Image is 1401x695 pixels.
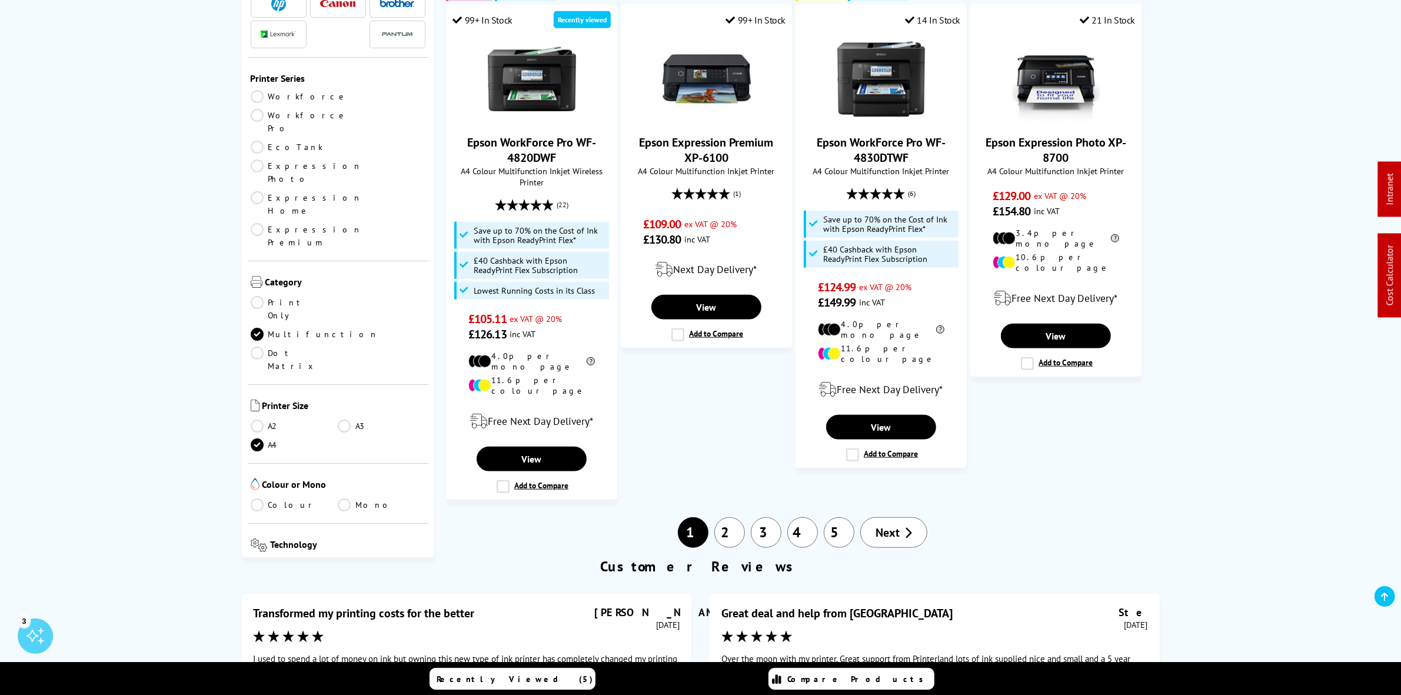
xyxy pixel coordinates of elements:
span: ex VAT @ 20% [684,218,737,230]
a: Epson WorkForce Pro WF-4820DWF [467,135,596,165]
a: Epson Expression Photo XP-8700 [1012,114,1100,125]
img: Category [251,276,262,288]
li: 4.0p per mono page [468,351,595,372]
span: Category [265,276,426,290]
a: View [477,447,586,471]
span: Technology [270,538,425,554]
div: modal_delivery [802,373,960,406]
div: I used to spend a lot of money on ink but owning this new type of ink printer has completely chan... [254,653,680,687]
a: 5 [824,517,854,548]
div: Over the moon with my printer. Great support from Printerland lots of ink supplied nice and small... [721,653,1147,687]
img: Lexmark [261,31,296,38]
span: ex VAT @ 20% [510,313,562,324]
a: Colour [251,498,338,511]
a: Epson WorkForce Pro WF-4820DWF [488,114,576,125]
span: £124.99 [818,280,856,295]
span: ex VAT @ 20% [859,281,911,292]
span: £129.00 [993,188,1031,204]
span: Compare Products [788,674,930,684]
label: Add to Compare [846,448,918,461]
li: 11.6p per colour page [468,375,595,396]
span: inc VAT [684,234,710,245]
span: Lowest Running Costs in its Class [474,286,595,295]
span: inc VAT [510,328,535,340]
time: [DATE] [1124,619,1148,630]
h2: Customer Reviews [236,557,1166,576]
span: £149.99 [818,295,856,310]
a: Compare Products [768,668,934,690]
img: Epson Expression Photo XP-8700 [1012,35,1100,123]
li: 10.6p per colour page [993,252,1119,273]
div: Ste [1063,606,1148,619]
span: £154.80 [993,204,1031,219]
span: (1) [734,182,741,205]
a: Epson WorkForce Pro WF-4830DTWF [837,114,926,125]
a: Recently Viewed (5) [430,668,595,690]
a: View [651,295,761,320]
a: Workforce Pro [251,109,348,135]
img: Pantum [380,27,415,41]
label: Add to Compare [1021,357,1093,370]
a: Workforce [251,90,348,103]
span: £40 Cashback with Epson ReadyPrint Flex Subscription [823,245,956,264]
span: inc VAT [1034,205,1060,217]
a: Multifunction [251,328,379,341]
label: Add to Compare [497,480,568,493]
a: EcoTank [251,141,338,154]
a: Cost Calculator [1384,245,1396,306]
a: Expression Premium [251,223,362,249]
span: A4 Colour Multifunction Inkjet Printer [627,165,786,177]
a: 4 [787,517,818,548]
a: View [826,415,936,440]
span: Printer Size [262,400,426,414]
span: A4 Colour Multifunction Inkjet Printer [977,165,1135,177]
span: ex VAT @ 20% [1034,190,1086,201]
span: £40 Cashback with Epson ReadyPrint Flex Subscription [474,256,607,275]
div: Transformed my printing costs for the better [254,606,475,621]
div: 99+ In Stock [726,14,786,26]
div: 21 In Stock [1080,14,1135,26]
img: Colour or Mono [251,478,259,490]
span: Printer Series [251,72,426,84]
a: Epson Expression Photo XP-8700 [986,135,1126,165]
span: Next [876,525,900,540]
div: 14 In Stock [905,14,960,26]
div: 99+ In Stock [452,14,513,26]
div: modal_delivery [452,405,611,438]
a: Next [860,517,927,548]
a: Epson WorkForce Pro WF-4830DTWF [817,135,946,165]
span: (6) [909,182,916,205]
span: (22) [557,194,568,216]
a: A3 [338,420,425,433]
img: Printer Size [251,400,259,411]
time: [DATE] [656,619,680,630]
a: Intranet [1384,174,1396,205]
a: Dot Matrix [251,347,338,373]
a: Epson Expression Premium XP-6100 [663,114,751,125]
li: 3.4p per mono page [993,228,1119,249]
div: modal_delivery [627,253,786,286]
img: Epson WorkForce Pro WF-4830DTWF [837,35,926,123]
a: Expression Photo [251,159,362,185]
label: Add to Compare [671,328,743,341]
img: Technology [251,538,268,552]
span: £126.13 [468,327,507,342]
div: Great deal and help from [GEOGRAPHIC_DATA] [721,606,953,621]
span: Colour or Mono [262,478,426,493]
a: A2 [251,420,338,433]
a: Mono [338,498,425,511]
a: A4 [251,438,338,451]
span: Save up to 70% on the Cost of Ink with Epson ReadyPrint Flex* [474,226,607,245]
a: Expression Home [251,191,362,217]
a: Lexmark [261,27,296,42]
div: modal_delivery [977,282,1135,315]
a: View [1001,324,1110,348]
span: Recently Viewed (5) [437,674,594,684]
span: £109.00 [643,217,681,232]
div: [PERSON_NAME] [594,606,680,619]
span: £130.80 [643,232,681,247]
span: Save up to 70% on the Cost of Ink with Epson ReadyPrint Flex* [823,215,956,234]
a: Pantum [380,27,415,42]
a: 2 [714,517,745,548]
li: 4.0p per mono page [818,319,944,340]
